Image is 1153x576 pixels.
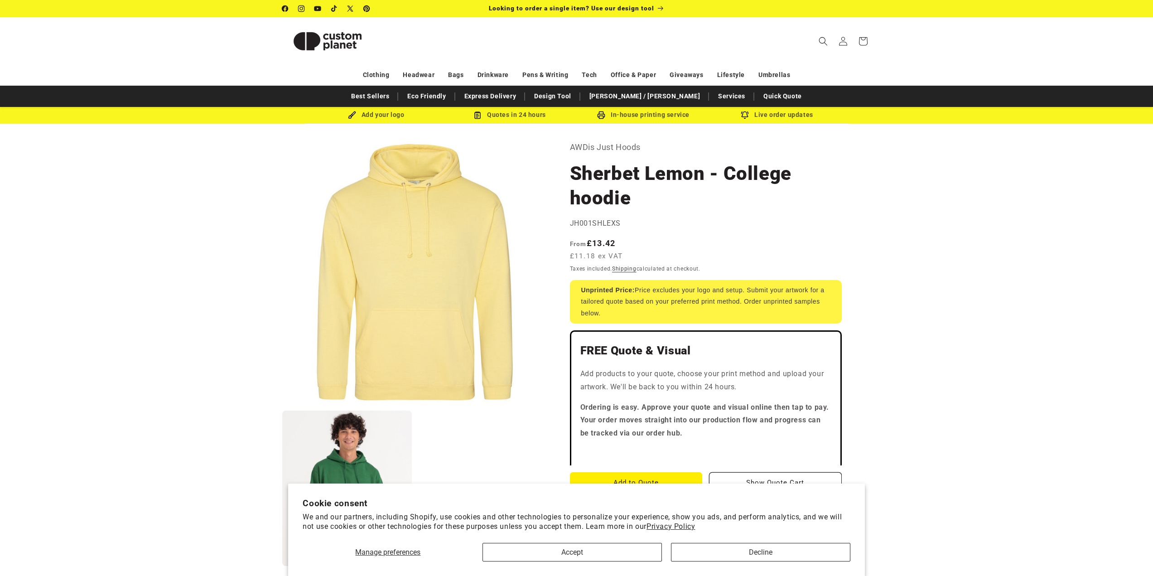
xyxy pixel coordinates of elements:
strong: Ordering is easy. Approve your quote and visual online then tap to pay. Your order moves straight... [580,403,830,438]
a: Lifestyle [717,67,745,83]
div: Taxes included. calculated at checkout. [570,264,842,273]
a: Bags [448,67,463,83]
a: Clothing [363,67,390,83]
p: We and our partners, including Shopify, use cookies and other technologies to personalize your ex... [303,513,850,532]
img: In-house printing [597,111,605,119]
div: Price excludes your logo and setup. Submit your artwork for a tailored quote based on your prefer... [570,280,842,324]
iframe: Customer reviews powered by Trustpilot [580,447,831,456]
a: Eco Friendly [403,88,450,104]
button: Add to Quote [570,472,703,494]
img: Order updates [741,111,749,119]
a: [PERSON_NAME] / [PERSON_NAME] [585,88,704,104]
p: AWDis Just Hoods [570,140,842,155]
span: Manage preferences [355,548,420,557]
strong: £13.42 [570,238,616,248]
a: Quick Quote [759,88,806,104]
h2: Cookie consent [303,498,850,508]
span: Looking to order a single item? Use our design tool [489,5,654,12]
a: Drinkware [478,67,509,83]
span: From [570,240,587,247]
p: Add products to your quote, choose your print method and upload your artwork. We'll be back to yo... [580,368,831,394]
button: Manage preferences [303,543,473,561]
img: Order Updates Icon [473,111,482,119]
a: Tech [582,67,597,83]
a: Headwear [403,67,434,83]
a: Express Delivery [460,88,521,104]
span: £11.18 ex VAT [570,251,623,261]
img: Custom Planet [282,21,373,62]
a: Office & Paper [611,67,656,83]
div: Quotes in 24 hours [443,109,577,121]
button: Accept [482,543,662,561]
a: Umbrellas [758,67,790,83]
a: Design Tool [530,88,576,104]
strong: Unprinted Price: [581,286,635,294]
div: Live order updates [710,109,844,121]
div: Add your logo [309,109,443,121]
button: Decline [671,543,850,561]
img: Brush Icon [348,111,356,119]
button: Show Quote Cart [709,472,842,494]
media-gallery: Gallery Viewer [282,140,547,566]
h2: FREE Quote & Visual [580,344,831,358]
a: Best Sellers [347,88,394,104]
a: Privacy Policy [646,522,695,531]
a: Pens & Writing [522,67,568,83]
h1: Sherbet Lemon - College hoodie [570,161,842,210]
a: Services [714,88,750,104]
summary: Search [813,31,833,51]
a: Giveaways [670,67,703,83]
a: Custom Planet [279,17,376,65]
span: JH001SHLEXS [570,219,621,227]
div: In-house printing service [577,109,710,121]
a: Shipping [612,266,637,272]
